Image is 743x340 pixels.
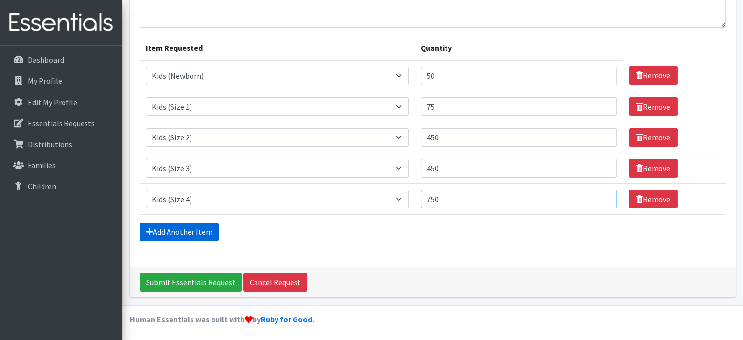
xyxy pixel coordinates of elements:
[28,118,95,128] p: Essentials Requests
[28,55,64,65] p: Dashboard
[629,190,678,208] a: Remove
[629,66,678,85] a: Remove
[130,315,314,324] strong: Human Essentials was built with by .
[28,139,72,149] p: Distributions
[4,113,118,133] a: Essentials Requests
[140,273,242,292] input: Submit Essentials Request
[28,181,56,191] p: Children
[4,156,118,175] a: Families
[4,135,118,154] a: Distributions
[28,76,62,86] p: My Profile
[4,71,118,91] a: My Profile
[629,159,678,178] a: Remove
[243,273,307,292] a: Cancel Request
[4,50,118,69] a: Dashboard
[629,97,678,116] a: Remove
[415,36,623,60] th: Quantity
[28,160,56,170] p: Families
[140,36,415,60] th: Item Requested
[629,128,678,147] a: Remove
[4,92,118,112] a: Edit My Profile
[4,6,118,39] img: HumanEssentials
[4,177,118,196] a: Children
[261,315,312,324] a: Ruby for Good
[28,97,77,107] p: Edit My Profile
[140,223,219,241] a: Add Another Item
